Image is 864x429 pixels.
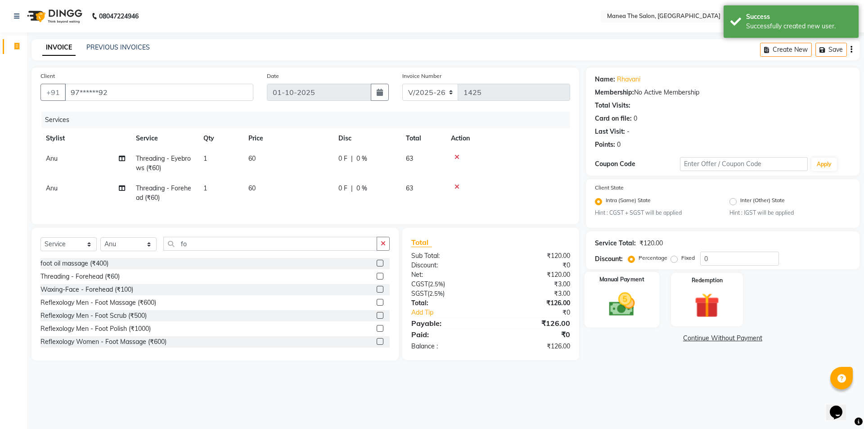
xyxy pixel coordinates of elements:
[40,128,130,149] th: Stylist
[639,254,667,262] label: Percentage
[639,239,663,248] div: ₹120.00
[356,184,367,193] span: 0 %
[23,4,85,29] img: logo
[490,342,576,351] div: ₹126.00
[41,112,577,128] div: Services
[490,270,576,280] div: ₹120.00
[402,72,441,80] label: Invoice Number
[40,298,156,307] div: Reflexology Men - Foot Massage (₹600)
[411,238,432,247] span: Total
[40,337,166,347] div: Reflexology Women - Foot Massage (₹600)
[203,154,207,163] span: 1
[248,184,256,192] span: 60
[411,289,427,298] span: SGST
[406,154,413,163] span: 63
[595,254,623,264] div: Discount:
[203,184,207,192] span: 1
[595,114,632,123] div: Card on file:
[595,127,625,136] div: Last Visit:
[405,270,490,280] div: Net:
[405,298,490,308] div: Total:
[40,285,133,294] div: Waxing-Face - Forehead (₹100)
[333,128,400,149] th: Disc
[617,140,621,149] div: 0
[136,184,191,202] span: Threading - Forehead (₹60)
[595,88,850,97] div: No Active Membership
[40,324,151,334] div: Reflexology Men - Foot Polish (₹1000)
[46,184,58,192] span: Anu
[338,154,347,163] span: 0 F
[405,308,505,317] a: Add Tip
[405,280,490,289] div: ( )
[490,298,576,308] div: ₹126.00
[163,237,377,251] input: Search or Scan
[400,128,445,149] th: Total
[445,128,570,149] th: Action
[267,72,279,80] label: Date
[588,334,858,343] a: Continue Without Payment
[627,127,630,136] div: -
[490,261,576,270] div: ₹0
[46,154,58,163] span: Anu
[740,196,785,207] label: Inter (Other) State
[490,318,576,329] div: ₹126.00
[429,290,443,297] span: 2.5%
[405,251,490,261] div: Sub Total:
[406,184,413,192] span: 63
[130,128,198,149] th: Service
[601,290,643,320] img: _cash.svg
[634,114,637,123] div: 0
[356,154,367,163] span: 0 %
[595,140,615,149] div: Points:
[405,342,490,351] div: Balance :
[680,157,808,171] input: Enter Offer / Coupon Code
[606,196,651,207] label: Intra (Same) State
[729,209,850,217] small: Hint : IGST will be applied
[595,88,634,97] div: Membership:
[746,12,852,22] div: Success
[65,84,253,101] input: Search by Name/Mobile/Email/Code
[687,290,727,321] img: _gift.svg
[86,43,150,51] a: PREVIOUS INVOICES
[746,22,852,31] div: Successfully created new user.
[411,280,428,288] span: CGST
[40,72,55,80] label: Client
[811,158,837,171] button: Apply
[405,261,490,270] div: Discount:
[595,101,630,110] div: Total Visits:
[490,280,576,289] div: ₹3.00
[198,128,243,149] th: Qty
[338,184,347,193] span: 0 F
[617,75,640,84] a: Rhavani
[826,393,855,420] iframe: chat widget
[40,84,66,101] button: +91
[490,289,576,298] div: ₹3.00
[248,154,256,163] span: 60
[490,329,576,340] div: ₹0
[405,318,490,329] div: Payable:
[599,275,644,284] label: Manual Payment
[40,311,147,321] div: Reflexology Men - Foot Scrub (₹500)
[430,280,443,288] span: 2.5%
[681,254,695,262] label: Fixed
[505,308,576,317] div: ₹0
[595,159,680,169] div: Coupon Code
[405,289,490,298] div: ( )
[595,239,636,248] div: Service Total:
[595,209,716,217] small: Hint : CGST + SGST will be applied
[815,43,847,57] button: Save
[595,75,615,84] div: Name:
[243,128,333,149] th: Price
[405,329,490,340] div: Paid:
[490,251,576,261] div: ₹120.00
[40,272,120,281] div: Threading - Forehead (₹60)
[692,276,723,284] label: Redemption
[136,154,191,172] span: Threading - Eyebrows (₹60)
[351,184,353,193] span: |
[99,4,139,29] b: 08047224946
[40,259,108,268] div: foot oil massage (₹400)
[760,43,812,57] button: Create New
[351,154,353,163] span: |
[595,184,624,192] label: Client State
[42,40,76,56] a: INVOICE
